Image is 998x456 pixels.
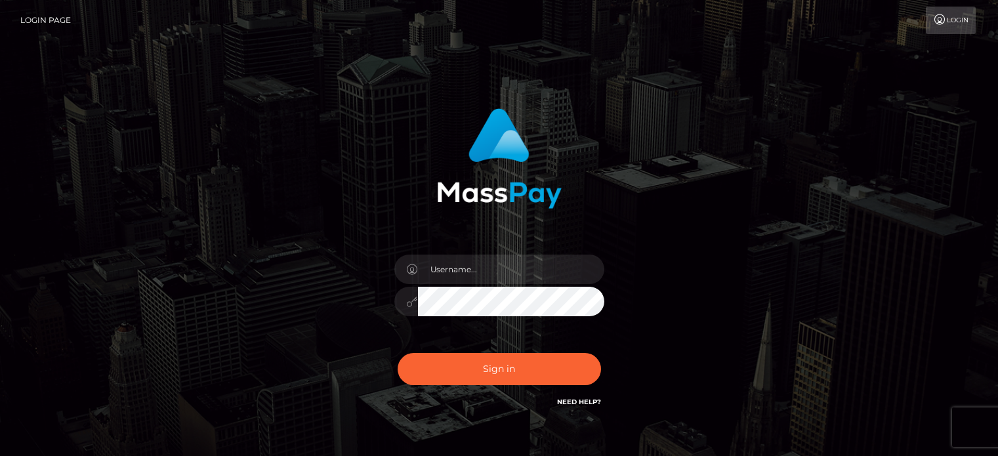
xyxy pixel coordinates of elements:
[926,7,976,34] a: Login
[437,108,562,209] img: MassPay Login
[418,255,604,284] input: Username...
[20,7,71,34] a: Login Page
[557,398,601,406] a: Need Help?
[398,353,601,385] button: Sign in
